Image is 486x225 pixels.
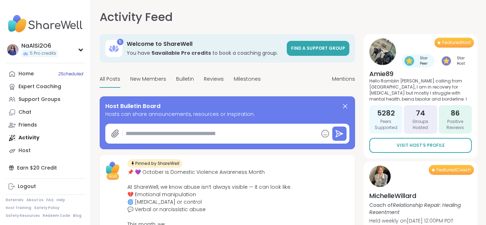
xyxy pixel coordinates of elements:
p: Held weekly on [DATE] 12:00PM PDT [369,217,472,224]
i: Relationship Repair: Healing Resentment [369,202,461,216]
img: Star Peer [405,56,414,66]
h1: Activity Feed [100,9,173,26]
div: 5 [117,39,123,45]
span: New Members [130,75,166,83]
div: Home [19,70,34,77]
a: Logout [6,180,85,193]
a: Help [57,198,65,203]
img: ShareWell Nav Logo [6,11,85,36]
a: Blog [73,213,81,218]
a: Referrals [6,198,23,203]
a: Redeem Code [43,213,70,218]
h3: Welcome to ShareWell [127,40,282,48]
a: Visit Host’s Profile [369,138,472,153]
a: Chat [6,106,85,119]
p: Coach of [369,202,472,216]
h3: You have to book a coaching group. [127,49,282,57]
a: Support Groups [6,93,85,106]
span: Featured Host [442,40,471,45]
a: Host [6,144,85,157]
span: Hosts can share announcements, resources or inspiration. [105,111,349,118]
img: Star Host [442,56,451,66]
span: 74 [416,108,425,118]
span: Positive Reviews [442,119,469,131]
img: MichelleWillard [369,166,391,187]
a: About Us [26,198,43,203]
div: Host [19,147,31,154]
span: Mentions [332,75,355,83]
div: Logout [18,183,36,190]
div: Support Groups [19,96,60,103]
a: Expert Coaching [6,80,85,93]
div: Pinned by ShareWell [127,159,182,168]
span: Featured Coach [437,167,471,173]
span: Reviews [204,75,224,83]
p: Hello Ramblin [PERSON_NAME] calling from [GEOGRAPHIC_DATA], I am in recovery for [MEDICAL_DATA] b... [369,78,472,101]
a: Find a support group [287,41,349,56]
span: 5282 [377,108,395,118]
h4: MichelleWillard [369,191,472,200]
span: 86 [451,108,460,118]
span: Host [109,174,117,179]
img: ShareWell [104,159,122,177]
div: Chat [19,109,31,116]
span: Bulletin [176,75,194,83]
a: Home2Scheduled [6,68,85,80]
span: Peers Supported [372,119,400,131]
img: Amie89 [369,38,396,65]
div: Friends [19,122,37,129]
h4: Amie89 [369,69,472,78]
span: Star Peer [416,55,432,66]
img: NaAlSi2O6 [7,44,19,55]
span: Star Host [453,55,469,66]
div: Earn $20 Credit [6,161,85,174]
a: Host Training [6,205,31,210]
span: 5 Pro credits [30,50,56,57]
span: 2 Scheduled [58,71,83,77]
a: Friends [6,119,85,132]
div: NaAlSi2O6 [21,42,58,50]
a: Safety Policy [34,205,59,210]
a: Safety Resources [6,213,40,218]
span: Milestones [234,75,261,83]
a: FAQ [46,198,54,203]
span: Find a support group [291,45,345,51]
div: Expert Coaching [19,83,61,90]
b: 5 available Pro credit s [152,49,211,57]
span: Host Bulletin Board [105,102,160,111]
span: All Posts [100,75,120,83]
span: Visit Host’s Profile [397,142,445,149]
span: Groups Hosted [407,119,434,131]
